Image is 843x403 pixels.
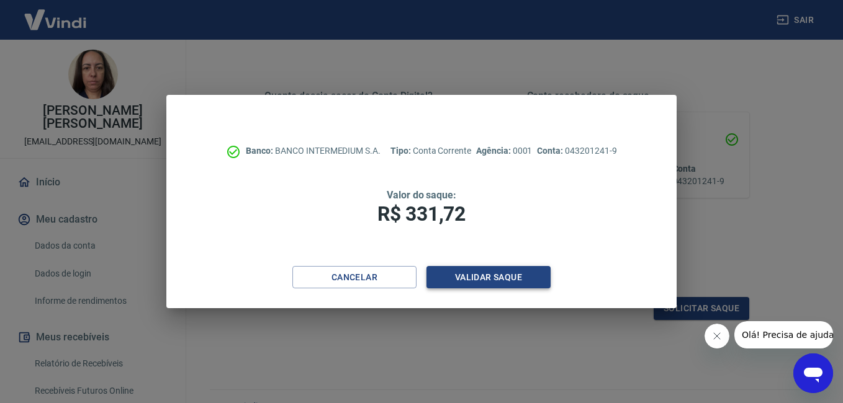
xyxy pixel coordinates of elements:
[793,353,833,393] iframe: Botão para abrir a janela de mensagens
[292,266,417,289] button: Cancelar
[246,144,381,157] p: BANCO INTERMEDIUM S.A.
[390,144,471,157] p: Conta Corrente
[246,146,275,156] span: Banco:
[476,144,532,157] p: 0001
[734,321,833,348] iframe: Mensagem da empresa
[537,146,565,156] span: Conta:
[7,9,104,19] span: Olá! Precisa de ajuda?
[390,146,413,156] span: Tipo:
[426,266,551,289] button: Validar saque
[377,202,466,226] span: R$ 331,72
[705,324,729,348] iframe: Fechar mensagem
[387,189,456,201] span: Valor do saque:
[537,144,616,157] p: 043201241-9
[476,146,513,156] span: Agência:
